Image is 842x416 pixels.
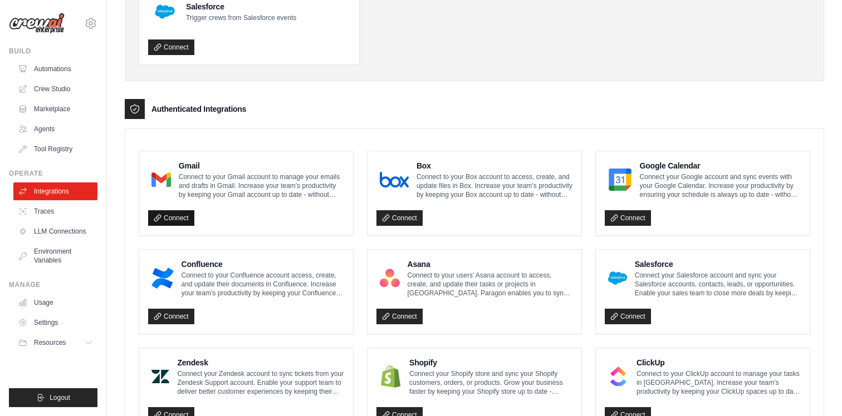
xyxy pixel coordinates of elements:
[608,267,627,289] img: Salesforce Logo
[34,338,66,347] span: Resources
[13,60,97,78] a: Automations
[13,80,97,98] a: Crew Studio
[13,202,97,220] a: Traces
[182,259,344,270] h4: Confluence
[409,369,572,396] p: Connect your Shopify store and sync your Shopify customers, orders, or products. Grow your busine...
[13,294,97,311] a: Usage
[148,39,194,55] a: Connect
[376,309,423,324] a: Connect
[151,103,246,115] h3: Authenticated Integrations
[13,314,97,331] a: Settings
[380,169,409,191] img: Box Logo
[13,334,97,351] button: Resources
[635,271,801,298] p: Connect your Salesforce account and sync your Salesforce accounts, contacts, leads, or opportunit...
[637,357,801,368] h4: ClickUp
[9,47,97,56] div: Build
[605,210,651,226] a: Connect
[9,169,97,178] div: Operate
[417,160,572,171] h4: Box
[13,120,97,138] a: Agents
[13,140,97,158] a: Tool Registry
[9,280,97,289] div: Manage
[640,172,801,199] p: Connect your Google account and sync events with your Google Calendar. Increase your productivity...
[608,365,629,388] img: ClickUp Logo
[177,369,344,396] p: Connect your Zendesk account to sync tickets from your Zendesk Support account. Enable your suppo...
[635,259,801,270] h4: Salesforce
[179,172,344,199] p: Connect to your Gmail account to manage your emails and drafts in Gmail. Increase your team’s pro...
[177,357,344,368] h4: Zendesk
[151,267,174,289] img: Confluence Logo
[608,169,632,191] img: Google Calendar Logo
[151,169,171,191] img: Gmail Logo
[186,1,296,12] h4: Salesforce
[13,100,97,118] a: Marketplace
[376,210,423,226] a: Connect
[380,365,402,388] img: Shopify Logo
[186,13,296,22] p: Trigger crews from Salesforce events
[182,271,344,298] p: Connect to your Confluence account access, create, and update their documents in Confluence. Incr...
[417,172,572,199] p: Connect to your Box account to access, create, and update files in Box. Increase your team’s prod...
[640,160,801,171] h4: Google Calendar
[9,13,65,34] img: Logo
[637,369,801,396] p: Connect to your ClickUp account to manage your tasks in [GEOGRAPHIC_DATA]. Increase your team’s p...
[9,388,97,407] button: Logout
[148,309,194,324] a: Connect
[409,357,572,368] h4: Shopify
[605,309,651,324] a: Connect
[179,160,344,171] h4: Gmail
[408,259,573,270] h4: Asana
[13,182,97,200] a: Integrations
[408,271,573,298] p: Connect to your users’ Asana account to access, create, and update their tasks or projects in [GE...
[148,210,194,226] a: Connect
[13,222,97,240] a: LLM Connections
[13,242,97,269] a: Environment Variables
[380,267,400,289] img: Asana Logo
[50,393,70,402] span: Logout
[151,365,169,388] img: Zendesk Logo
